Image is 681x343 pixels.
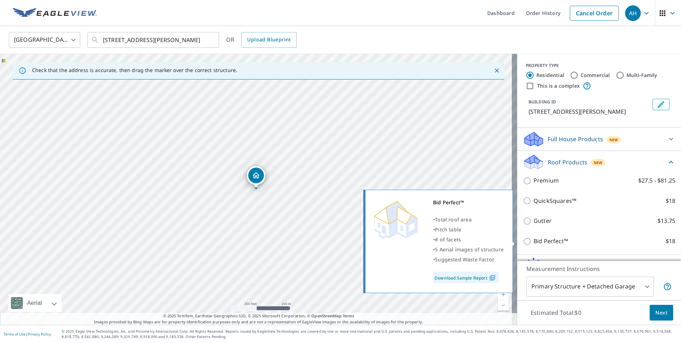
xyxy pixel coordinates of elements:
[433,225,504,235] div: •
[433,255,504,265] div: •
[523,130,675,148] div: Full House ProductsNew
[655,308,667,317] span: Next
[492,66,501,75] button: Close
[666,196,675,205] p: $18
[526,277,654,297] div: Primary Structure + Detached Garage
[529,99,556,105] p: BUILDING ID
[594,160,603,165] span: New
[4,332,51,336] p: |
[537,82,580,89] label: This is a complex
[435,216,472,223] span: Total roof area
[536,72,564,79] label: Residential
[435,236,461,243] span: # of facets
[523,154,675,170] div: Roof ProductsNew
[247,35,291,44] span: Upload Blueprint
[9,294,62,312] div: Aerial
[526,62,672,69] div: PROPERTY TYPE
[548,158,587,167] p: Roof Products
[435,246,504,253] span: 5 Aerial images of structure
[435,226,461,233] span: Pitch table
[666,237,675,246] p: $18
[663,282,672,291] span: Your report will include the primary structure and a detached garage if one exists.
[653,99,670,110] button: Edit building 1
[433,245,504,255] div: •
[311,313,341,318] a: OpenStreetMap
[638,176,675,185] p: $27.5 - $81.25
[28,332,51,337] a: Privacy Policy
[62,329,677,339] p: © 2025 Eagle View Technologies, Inc. and Pictometry International Corp. All Rights Reserved. Repo...
[488,275,497,281] img: Pdf Icon
[534,176,559,185] p: Premium
[433,215,504,225] div: •
[525,305,587,321] p: Estimated Total: $0
[625,5,641,21] div: AH
[548,135,603,143] p: Full House Products
[526,265,672,273] p: Measurement Instructions
[498,300,509,311] a: Current Level 17, Zoom Out
[609,137,618,143] span: New
[371,198,421,240] img: Premium
[650,305,673,321] button: Next
[570,6,619,21] a: Cancel Order
[433,198,504,208] div: Bid Perfect™
[433,272,499,283] a: Download Sample Report
[581,72,610,79] label: Commercial
[529,107,650,116] p: [STREET_ADDRESS][PERSON_NAME]
[435,256,494,263] span: Suggested Waste Factor
[343,313,354,318] a: Terms
[523,257,675,275] div: Solar ProductsNew
[9,30,80,50] div: [GEOGRAPHIC_DATA]
[627,72,657,79] label: Multi-Family
[226,32,297,48] div: OR
[534,216,552,225] p: Gutter
[163,313,354,319] span: © 2025 TomTom, Earthstar Geographics SIO, © 2025 Microsoft Corporation, ©
[32,67,237,73] p: Check that the address is accurate, then drag the marker over the correct structure.
[25,294,44,312] div: Aerial
[534,196,576,205] p: QuickSquares™
[13,8,97,19] img: EV Logo
[534,237,568,246] p: Bid Perfect™
[433,235,504,245] div: •
[103,30,204,50] input: Search by address or latitude-longitude
[657,216,675,225] p: $13.75
[4,332,26,337] a: Terms of Use
[247,166,265,188] div: Dropped pin, building 1, Residential property, 8721 N Hamner Ave Tampa, FL 33604
[241,32,296,48] a: Upload Blueprint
